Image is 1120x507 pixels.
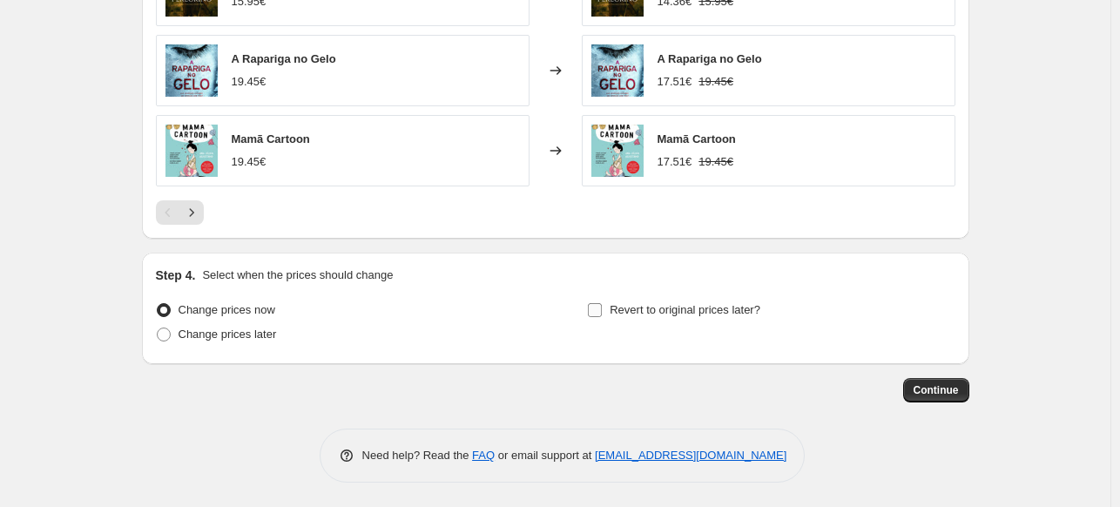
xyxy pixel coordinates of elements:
img: mama-cartoon-288744_80x.jpg [165,125,218,177]
p: Select when the prices should change [202,267,393,284]
span: Revert to original prices later? [610,303,760,316]
div: 17.51€ [658,153,692,171]
strike: 19.45€ [698,153,733,171]
a: [EMAIL_ADDRESS][DOMAIN_NAME] [595,449,786,462]
div: 19.45€ [232,73,267,91]
img: a-rapariga-no-gelo-469867_80x.jpg [591,44,644,97]
button: Next [179,200,204,225]
h2: Step 4. [156,267,196,284]
span: Mamã Cartoon [232,132,310,145]
nav: Pagination [156,200,204,225]
span: A Rapariga no Gelo [232,52,336,65]
span: A Rapariga no Gelo [658,52,762,65]
span: Mamã Cartoon [658,132,736,145]
div: 19.45€ [232,153,267,171]
div: 17.51€ [658,73,692,91]
span: Change prices later [179,328,277,341]
span: Need help? Read the [362,449,473,462]
span: Change prices now [179,303,275,316]
img: mama-cartoon-288744_80x.jpg [591,125,644,177]
img: a-rapariga-no-gelo-469867_80x.jpg [165,44,218,97]
a: FAQ [472,449,495,462]
span: Continue [914,383,959,397]
span: or email support at [495,449,595,462]
strike: 19.45€ [698,73,733,91]
button: Continue [903,378,969,402]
